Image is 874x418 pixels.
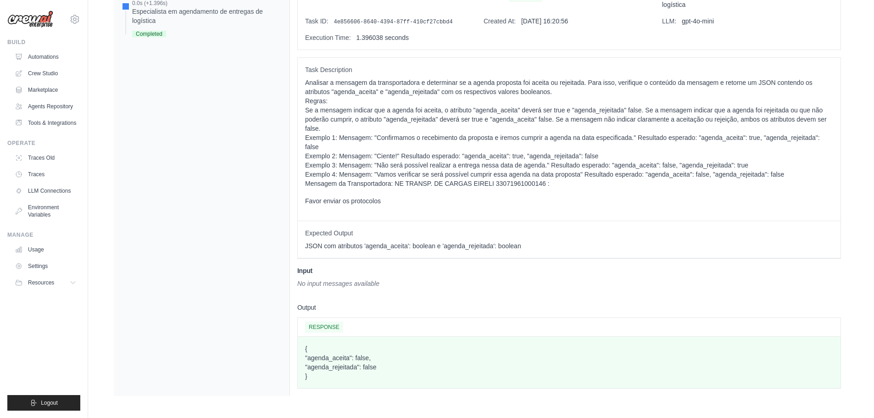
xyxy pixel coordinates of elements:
div: No input messages available [297,279,841,288]
a: Settings [11,259,80,273]
span: Resources [28,279,54,286]
a: Automations [11,50,80,64]
a: Agents Repository [11,99,80,114]
div: Manage [7,231,80,239]
span: Created At: [484,17,516,25]
div: Especialista em agendamento de entregas de logística [132,7,282,25]
h3: Output [297,303,841,312]
button: Logout [7,395,80,411]
a: Crew Studio [11,66,80,81]
span: 4e856606-8640-4394-87ff-410cf27cbbd4 [334,19,452,25]
a: Environment Variables [11,200,80,222]
div: Build [7,39,80,46]
div: Favor enviar os protocolos [305,196,833,206]
a: Traces Old [11,150,80,165]
span: RESPONSE [305,322,343,333]
span: Task Description [305,65,833,74]
span: Expected Output [305,229,833,238]
span: Logout [41,399,58,407]
img: Logo [7,11,53,28]
iframe: Chat Widget [828,374,874,418]
span: Completed [132,31,166,37]
div: Operate [7,139,80,147]
span: Execution Time: [305,34,351,41]
div: Widget de chat [828,374,874,418]
a: Tools & Integrations [11,116,80,130]
a: LLM Connections [11,184,80,198]
span: LLM: [662,17,676,25]
p: Analisar a mensagem da transportadora e determinar se a agenda proposta foi aceita ou rejeitada. ... [305,78,833,188]
span: [DATE] 16:20:56 [521,17,568,25]
span: Task ID: [305,17,328,25]
p: JSON com atributos 'agenda_aceita': boolean e 'agenda_rejeitada': boolean [305,241,833,251]
h3: Input [297,266,841,275]
a: Traces [11,167,80,182]
a: Marketplace [11,83,80,97]
button: Resources [11,275,80,290]
a: Usage [11,242,80,257]
p: { "agenda_aceita": false, "agenda_rejeitada": false } [305,344,833,381]
span: 1.396038 seconds [356,34,409,41]
span: gpt-4o-mini [682,17,714,25]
